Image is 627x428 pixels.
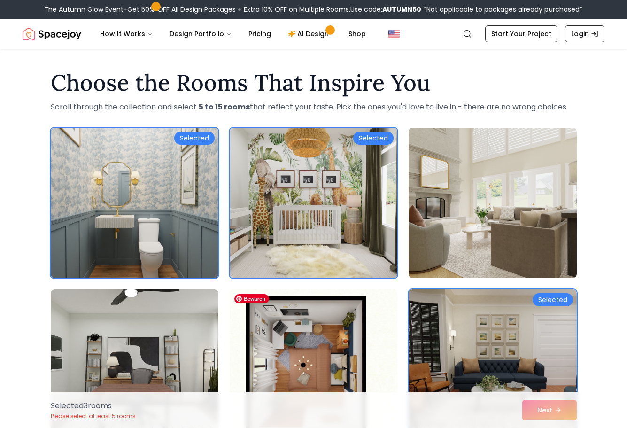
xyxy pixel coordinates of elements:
div: The Autumn Glow Event-Get 50% OFF All Design Packages + Extra 10% OFF on Multiple Rooms. [44,5,583,14]
a: Shop [341,24,373,43]
strong: 5 to 15 rooms [199,101,250,112]
b: AUTUMN50 [382,5,421,14]
a: AI Design [280,24,339,43]
span: *Not applicable to packages already purchased* [421,5,583,14]
button: How It Works [93,24,160,43]
h1: Choose the Rooms That Inspire You [51,71,577,94]
p: Please select at least 5 rooms [51,412,136,420]
img: Room room-2 [230,128,397,278]
div: Selected [174,132,215,145]
img: Room room-1 [51,128,218,278]
a: Spacejoy [23,24,81,43]
span: Bewaren [234,294,269,303]
a: Pricing [241,24,279,43]
div: Selected [353,132,394,145]
nav: Global [23,19,604,49]
img: United States [388,28,400,39]
span: Use code: [350,5,421,14]
a: Start Your Project [485,25,557,42]
nav: Main [93,24,373,43]
a: Login [565,25,604,42]
div: Selected [533,293,573,306]
img: Spacejoy Logo [23,24,81,43]
p: Scroll through the collection and select that reflect your taste. Pick the ones you'd love to liv... [51,101,577,113]
button: Design Portfolio [162,24,239,43]
img: Room room-3 [409,128,576,278]
p: Selected 3 room s [51,400,136,412]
